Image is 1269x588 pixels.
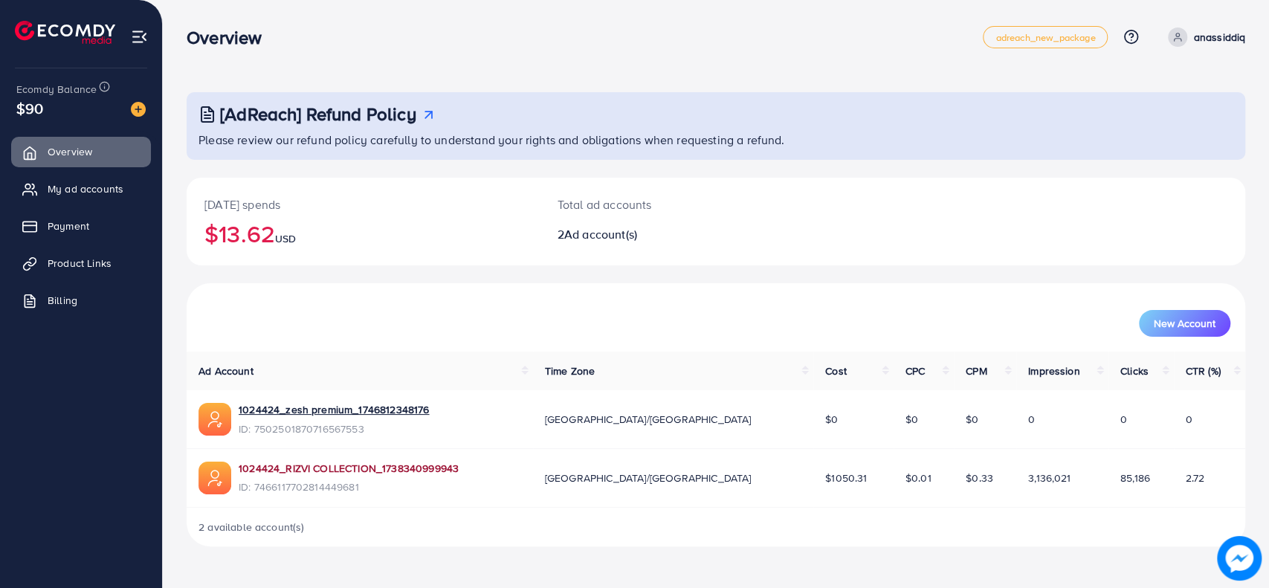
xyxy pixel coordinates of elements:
[983,26,1108,48] a: adreach_new_package
[48,181,123,196] span: My ad accounts
[1186,364,1221,378] span: CTR (%)
[198,403,231,436] img: ic-ads-acc.e4c84228.svg
[1217,536,1262,581] img: image
[275,231,296,246] span: USD
[558,227,787,242] h2: 2
[48,144,92,159] span: Overview
[239,402,429,417] a: 1024424_zesh premium_1746812348176
[198,462,231,494] img: ic-ads-acc.e4c84228.svg
[11,211,151,241] a: Payment
[905,364,925,378] span: CPC
[825,471,867,485] span: $1050.31
[995,33,1095,42] span: adreach_new_package
[1028,471,1071,485] span: 3,136,021
[187,27,274,48] h3: Overview
[204,219,522,248] h2: $13.62
[905,412,918,427] span: $0
[11,137,151,167] a: Overview
[545,471,752,485] span: [GEOGRAPHIC_DATA]/[GEOGRAPHIC_DATA]
[220,103,416,125] h3: [AdReach] Refund Policy
[239,461,459,476] a: 1024424_RIZVI COLLECTION_1738340999943
[966,412,978,427] span: $0
[11,248,151,278] a: Product Links
[966,364,987,378] span: CPM
[131,102,146,117] img: image
[1139,310,1230,337] button: New Account
[16,97,43,119] span: $90
[558,196,787,213] p: Total ad accounts
[204,196,522,213] p: [DATE] spends
[1186,412,1192,427] span: 0
[16,82,97,97] span: Ecomdy Balance
[198,131,1236,149] p: Please review our refund policy carefully to understand your rights and obligations when requesti...
[48,256,112,271] span: Product Links
[131,28,148,45] img: menu
[48,293,77,308] span: Billing
[1193,28,1245,46] p: anassiddiq
[198,520,305,534] span: 2 available account(s)
[1154,318,1215,329] span: New Account
[545,364,595,378] span: Time Zone
[1162,28,1245,47] a: anassiddiq
[198,364,254,378] span: Ad Account
[239,479,459,494] span: ID: 7466117702814449681
[825,364,847,378] span: Cost
[11,285,151,315] a: Billing
[1120,364,1149,378] span: Clicks
[1028,412,1035,427] span: 0
[1120,412,1127,427] span: 0
[545,412,752,427] span: [GEOGRAPHIC_DATA]/[GEOGRAPHIC_DATA]
[1186,471,1205,485] span: 2.72
[564,226,637,242] span: Ad account(s)
[1028,364,1080,378] span: Impression
[239,421,429,436] span: ID: 7502501870716567553
[1120,471,1150,485] span: 85,186
[48,219,89,233] span: Payment
[905,471,931,485] span: $0.01
[825,412,838,427] span: $0
[15,21,115,44] img: logo
[966,471,993,485] span: $0.33
[11,174,151,204] a: My ad accounts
